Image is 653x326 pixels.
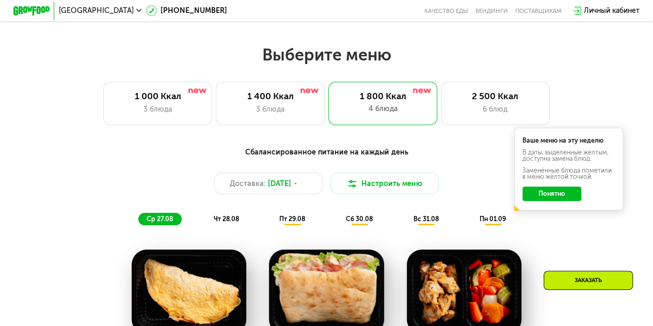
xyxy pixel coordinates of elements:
div: Заменённые блюда пометили в меню жёлтой точкой. [522,167,615,180]
div: Сбалансированное питание на каждый день [58,147,595,158]
button: Настроить меню [330,173,439,194]
span: [DATE] [268,178,291,189]
span: сб 30.08 [346,215,373,223]
div: поставщикам [515,7,562,14]
span: вс 31.08 [413,215,439,223]
div: 6 блюд [450,104,540,115]
button: Понятно [522,187,581,201]
span: [GEOGRAPHIC_DATA] [59,7,134,14]
div: В даты, выделенные желтым, доступна замена блюд. [522,149,615,162]
div: 1 000 Ккал [113,91,203,102]
span: пт 29.08 [279,215,305,223]
div: 3 блюда [113,104,203,115]
a: Вендинги [475,7,508,14]
a: [PHONE_NUMBER] [146,5,227,16]
div: 2 500 Ккал [450,91,540,102]
div: 3 блюда [226,104,315,115]
span: пн 01.09 [479,215,505,223]
h2: Выберите меню [29,44,624,65]
div: 1 800 Ккал [338,91,428,102]
span: Доставка: [230,178,266,189]
a: Качество еды [424,7,468,14]
div: Личный кабинет [584,5,640,16]
span: ср 27.08 [147,215,173,223]
div: 4 блюда [338,103,428,114]
span: чт 28.08 [213,215,238,223]
div: 1 400 Ккал [226,91,315,102]
div: Заказать [544,271,633,290]
div: Ваше меню на эту неделю [522,137,615,144]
